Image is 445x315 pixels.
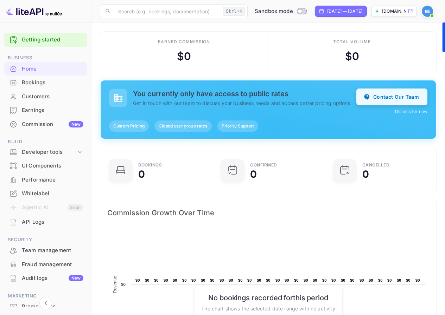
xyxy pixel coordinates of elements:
[138,163,162,167] div: Bookings
[4,215,87,228] a: API Logs
[121,282,126,287] text: $0
[22,247,83,255] div: Team management
[382,8,406,14] p: [DOMAIN_NAME]
[4,146,87,158] div: Developer tools
[4,244,87,257] div: Team management
[4,76,87,89] a: Bookings
[223,7,245,16] div: Ctrl+K
[422,6,433,17] img: Em Em
[247,278,252,282] text: $0
[22,218,83,226] div: API Logs
[191,278,196,282] text: $0
[4,173,87,186] a: Performance
[285,278,289,282] text: $0
[217,123,258,129] span: Priority Support
[4,138,87,146] span: Build
[138,169,145,179] div: 0
[327,8,362,14] div: [DATE] — [DATE]
[360,278,364,282] text: $0
[4,62,87,76] div: Home
[350,278,355,282] text: $0
[4,33,87,47] div: Getting started
[250,163,277,167] div: Confirmed
[313,278,317,282] text: $0
[4,271,87,285] div: Audit logsNew
[395,109,427,115] button: Dismiss for now
[4,104,87,117] a: Earnings
[4,236,87,244] span: Security
[133,99,356,107] p: Get in touch with our team to discuss your business needs and access better pricing options
[4,76,87,90] div: Bookings
[107,207,429,218] span: Commission Growth Over Time
[4,300,87,313] a: Promo codes
[173,278,177,282] text: $0
[356,88,427,105] button: Contact Our Team
[345,48,359,64] div: $ 0
[4,62,87,75] a: Home
[22,36,83,44] a: Getting started
[22,120,83,129] div: Commission
[145,278,150,282] text: $0
[154,123,211,129] span: Closed user group rates
[362,163,390,167] div: CANCELLED
[164,278,168,282] text: $0
[69,275,83,281] div: New
[378,278,383,282] text: $0
[210,278,215,282] text: $0
[406,278,411,282] text: $0
[4,258,87,271] div: Fraud management
[4,292,87,300] span: Marketing
[387,278,392,282] text: $0
[369,278,373,282] text: $0
[220,278,224,282] text: $0
[113,276,117,293] text: Revenue
[22,93,83,101] div: Customers
[114,4,220,18] input: Search (e.g. bookings, documentation)
[22,190,83,198] div: Whitelabel
[362,169,369,179] div: 0
[39,297,52,309] button: Collapse navigation
[4,90,87,104] div: Customers
[333,39,371,45] div: Total volume
[252,7,309,15] div: Switch to Production mode
[22,79,83,87] div: Bookings
[341,278,345,282] text: $0
[22,261,83,269] div: Fraud management
[22,148,76,156] div: Developer tools
[22,106,83,114] div: Earnings
[6,6,62,17] img: LiteAPI logo
[69,121,83,127] div: New
[4,54,87,62] span: Business
[397,278,401,282] text: $0
[4,118,87,131] a: CommissionNew
[415,278,420,282] text: $0
[4,90,87,103] a: Customers
[22,176,83,184] div: Performance
[322,278,327,282] text: $0
[22,65,83,73] div: Home
[109,123,149,129] span: Custom Pricing
[22,274,83,282] div: Audit logs
[255,7,293,15] span: Sandbox mode
[133,90,356,98] h5: You currently only have access to public rates
[4,159,87,173] div: UI Components
[158,39,210,45] div: Earned commission
[154,278,159,282] text: $0
[22,303,83,311] div: Promo codes
[4,173,87,187] div: Performance
[331,278,336,282] text: $0
[304,278,308,282] text: $0
[4,187,87,201] div: Whitelabel
[4,159,87,172] a: UI Components
[201,305,335,312] p: The chart shows the selected date range with no activity
[294,278,299,282] text: $0
[201,294,335,302] h6: No bookings recorded for this period
[250,169,257,179] div: 0
[4,244,87,257] a: Team management
[135,278,140,282] text: $0
[177,48,191,64] div: $ 0
[266,278,271,282] text: $0
[275,278,280,282] text: $0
